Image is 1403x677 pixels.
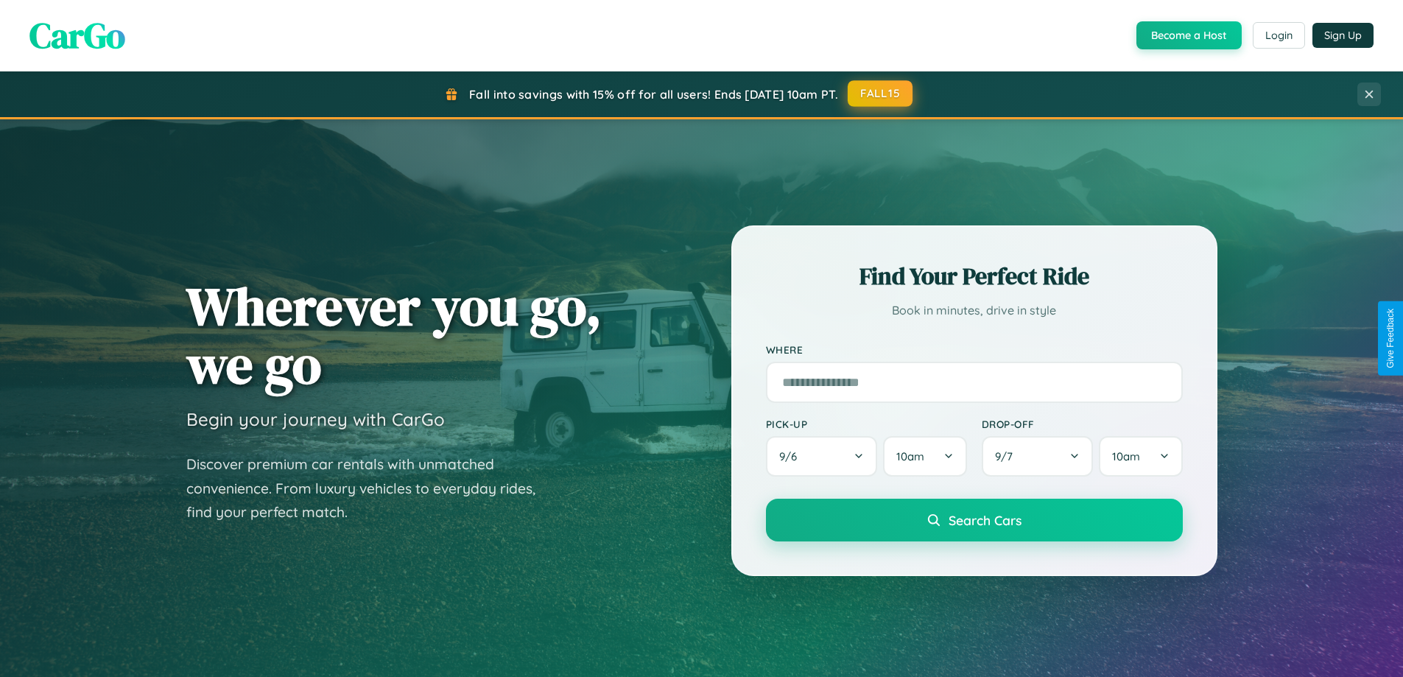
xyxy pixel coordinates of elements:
[186,452,555,525] p: Discover premium car rentals with unmatched convenience. From luxury vehicles to everyday rides, ...
[1099,436,1182,477] button: 10am
[186,277,602,393] h1: Wherever you go, we go
[766,499,1183,541] button: Search Cars
[896,449,924,463] span: 10am
[186,408,445,430] h3: Begin your journey with CarGo
[29,11,125,60] span: CarGo
[1136,21,1242,49] button: Become a Host
[883,436,966,477] button: 10am
[949,512,1022,528] span: Search Cars
[848,80,913,107] button: FALL15
[766,260,1183,292] h2: Find Your Perfect Ride
[766,436,878,477] button: 9/6
[1112,449,1140,463] span: 10am
[1312,23,1374,48] button: Sign Up
[766,418,967,430] label: Pick-up
[995,449,1020,463] span: 9 / 7
[1253,22,1305,49] button: Login
[779,449,804,463] span: 9 / 6
[766,300,1183,321] p: Book in minutes, drive in style
[1385,309,1396,368] div: Give Feedback
[982,418,1183,430] label: Drop-off
[982,436,1094,477] button: 9/7
[469,87,838,102] span: Fall into savings with 15% off for all users! Ends [DATE] 10am PT.
[766,343,1183,356] label: Where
